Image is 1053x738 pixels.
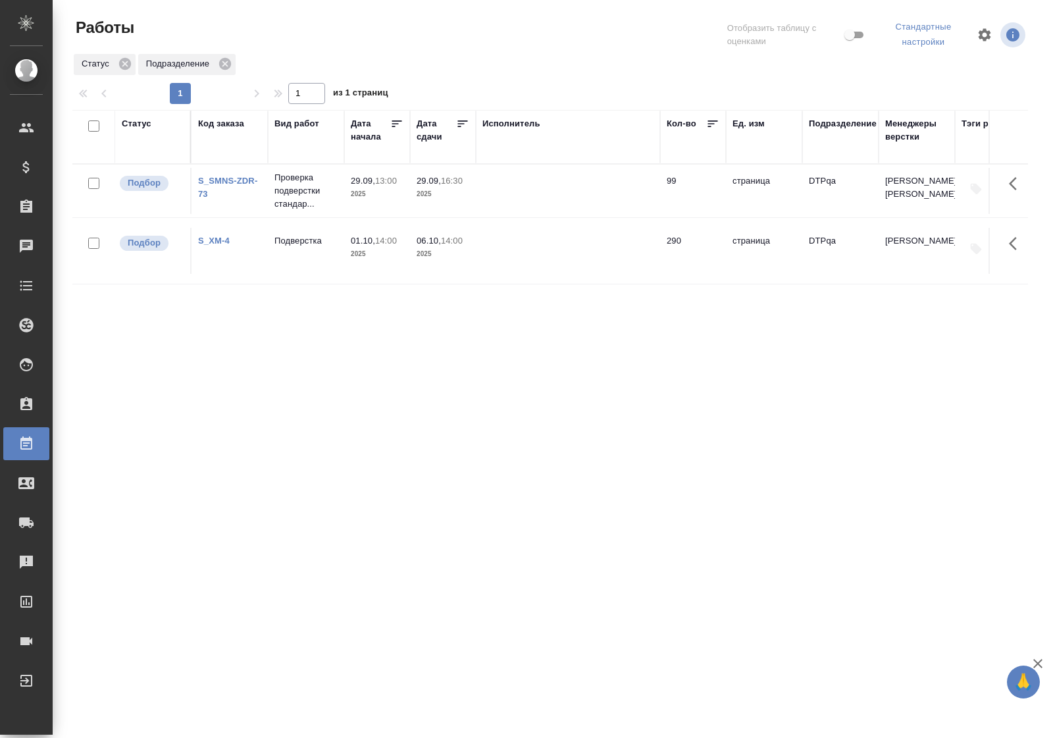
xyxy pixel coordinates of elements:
div: Подразделение [809,117,877,130]
span: Работы [72,17,134,38]
button: Добавить тэги [962,174,990,203]
span: Отобразить таблицу с оценками [727,22,842,48]
td: 290 [660,228,726,274]
p: Статус [82,57,114,70]
p: Подверстка [274,234,338,248]
p: 2025 [417,248,469,261]
div: Менеджеры верстки [885,117,948,144]
p: Подбор [128,236,161,250]
p: 29.09, [351,176,375,186]
div: Исполнитель [482,117,540,130]
p: [PERSON_NAME] [885,234,948,248]
div: Можно подбирать исполнителей [118,174,184,192]
p: Подразделение [146,57,214,70]
p: 01.10, [351,236,375,246]
p: [PERSON_NAME], [PERSON_NAME] [885,174,948,201]
button: Здесь прячутся важные кнопки [1001,228,1033,259]
div: Дата начала [351,117,390,144]
p: Проверка подверстки стандар... [274,171,338,211]
span: из 1 страниц [333,85,388,104]
div: split button [878,17,969,53]
a: S_XM-4 [198,236,230,246]
span: Посмотреть информацию [1000,22,1028,47]
p: 2025 [351,248,403,261]
p: 16:30 [441,176,463,186]
div: Тэги работы [962,117,1015,130]
div: Код заказа [198,117,244,130]
p: 13:00 [375,176,397,186]
div: Вид работ [274,117,319,130]
div: Статус [122,117,151,130]
td: 99 [660,168,726,214]
td: страница [726,168,802,214]
p: 06.10, [417,236,441,246]
div: Ед. изм [732,117,765,130]
div: Статус [74,54,136,75]
td: DTPqa [802,168,879,214]
p: 14:00 [441,236,463,246]
button: 🙏 [1007,666,1040,698]
p: 2025 [417,188,469,201]
a: S_SMNS-ZDR-73 [198,176,257,199]
button: Добавить тэги [962,234,990,263]
div: Кол-во [667,117,696,130]
div: Можно подбирать исполнителей [118,234,184,252]
p: 2025 [351,188,403,201]
span: Настроить таблицу [969,19,1000,51]
button: Здесь прячутся важные кнопки [1001,168,1033,199]
div: Дата сдачи [417,117,456,144]
span: 🙏 [1012,668,1035,696]
div: Подразделение [138,54,236,75]
p: Подбор [128,176,161,190]
p: 14:00 [375,236,397,246]
td: DTPqa [802,228,879,274]
td: страница [726,228,802,274]
p: 29.09, [417,176,441,186]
